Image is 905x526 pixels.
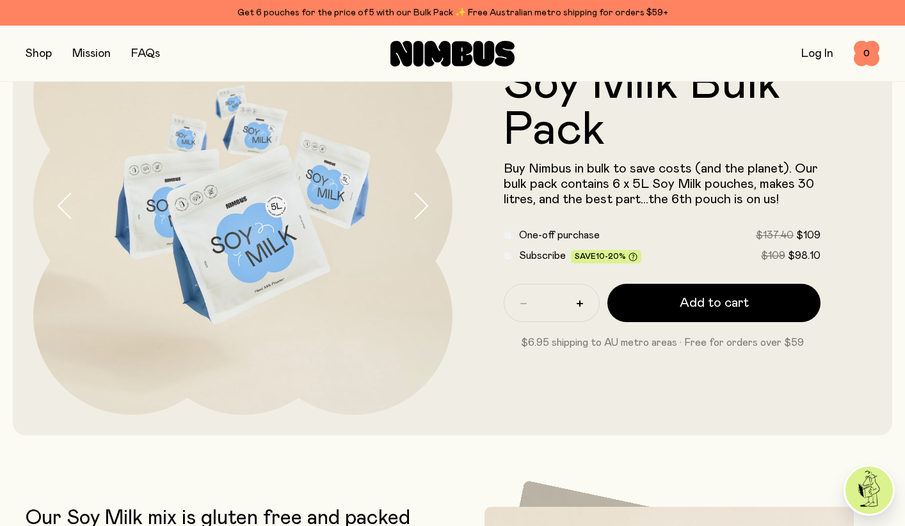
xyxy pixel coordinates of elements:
[801,48,833,59] a: Log In
[854,41,879,66] button: 0
[796,230,821,240] span: $109
[596,252,626,260] span: 10-20%
[26,5,879,20] div: Get 6 pouches for the price of 5 with our Bulk Pack ✨ Free Australian metro shipping for orders $59+
[788,251,821,261] span: $98.10
[761,251,785,261] span: $109
[131,48,160,59] a: FAQs
[845,467,893,514] img: agent
[504,162,817,206] span: Buy Nimbus in bulk to save costs (and the planet). Our bulk pack contains 6 x 5L Soy Milk pouches...
[504,335,821,350] p: $6.95 shipping to AU metro areas · Free for orders over $59
[575,252,637,262] span: Save
[72,48,111,59] a: Mission
[607,284,821,322] button: Add to cart
[519,230,600,240] span: One-off purchase
[504,61,821,153] h1: Soy Milk Bulk Pack
[680,294,749,312] span: Add to cart
[519,251,566,261] span: Subscribe
[756,230,794,240] span: $137.40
